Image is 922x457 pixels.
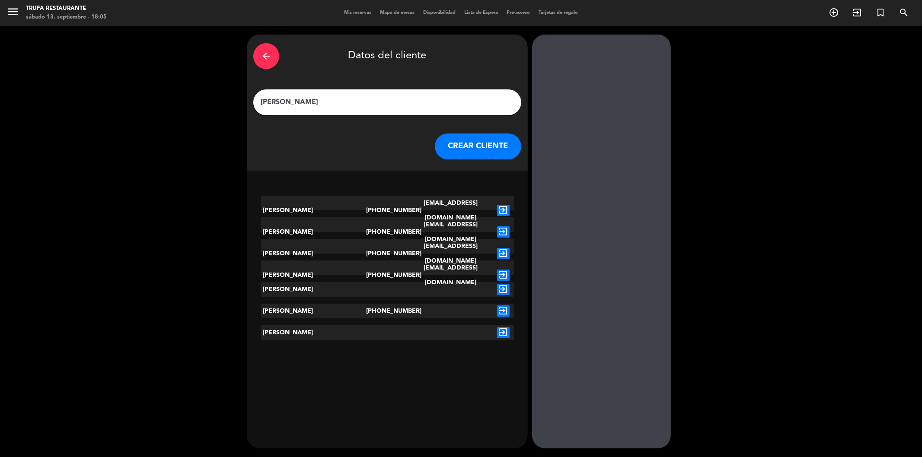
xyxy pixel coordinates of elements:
[497,327,510,338] i: exit_to_app
[366,217,408,247] div: [PHONE_NUMBER]
[261,282,367,297] div: [PERSON_NAME]
[829,7,839,18] i: add_circle_outline
[497,205,510,216] i: exit_to_app
[497,305,510,317] i: exit_to_app
[26,13,107,22] div: sábado 13. septiembre - 18:05
[408,260,493,290] div: [EMAIL_ADDRESS][DOMAIN_NAME]
[408,196,493,225] div: [EMAIL_ADDRESS][DOMAIN_NAME]
[340,10,376,15] span: Mis reservas
[253,41,521,71] div: Datos del cliente
[366,196,408,225] div: [PHONE_NUMBER]
[852,7,862,18] i: exit_to_app
[261,196,367,225] div: [PERSON_NAME]
[261,217,367,247] div: [PERSON_NAME]
[376,10,419,15] span: Mapa de mesas
[460,10,502,15] span: Lista de Espera
[408,217,493,247] div: [EMAIL_ADDRESS][DOMAIN_NAME]
[366,304,408,318] div: [PHONE_NUMBER]
[497,284,510,295] i: exit_to_app
[26,4,107,13] div: Trufa Restaurante
[899,7,909,18] i: search
[419,10,460,15] span: Disponibilidad
[261,239,367,268] div: [PERSON_NAME]
[875,7,886,18] i: turned_in_not
[502,10,534,15] span: Pre-acceso
[497,226,510,238] i: exit_to_app
[366,239,408,268] div: [PHONE_NUMBER]
[261,325,367,340] div: [PERSON_NAME]
[260,96,515,108] input: Escriba nombre, correo electrónico o número de teléfono...
[497,270,510,281] i: exit_to_app
[497,248,510,259] i: exit_to_app
[534,10,582,15] span: Tarjetas de regalo
[6,5,19,21] button: menu
[408,239,493,268] div: [EMAIL_ADDRESS][DOMAIN_NAME]
[261,260,367,290] div: [PERSON_NAME]
[261,304,367,318] div: [PERSON_NAME]
[6,5,19,18] i: menu
[261,51,271,61] i: arrow_back
[435,133,521,159] button: CREAR CLIENTE
[366,260,408,290] div: [PHONE_NUMBER]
